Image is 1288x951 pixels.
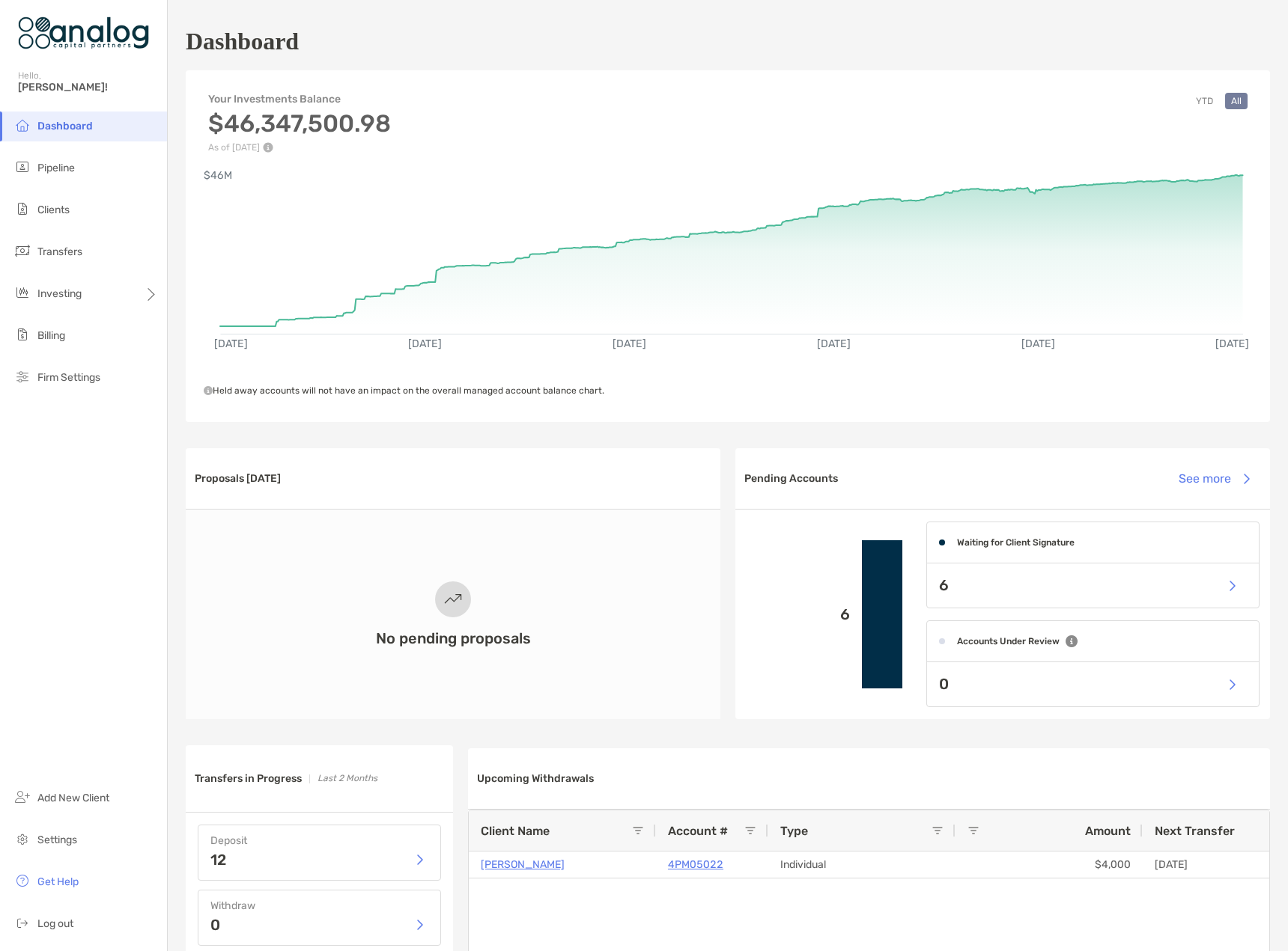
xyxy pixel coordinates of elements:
[956,851,1143,878] div: $4,000
[780,824,808,838] span: Type
[13,872,31,890] img: get-help icon
[939,576,949,595] p: 6
[186,28,299,55] h1: Dashboard
[208,109,391,138] h3: $46,347,500.98
[37,371,100,384] span: Firm Settings
[208,142,391,153] p: As of [DATE]
[210,834,428,847] h4: Deposit
[939,675,949,694] p: 0
[1023,337,1057,350] text: [DATE]
[210,852,226,867] p: 12
[214,337,248,350] text: [DATE]
[1167,462,1261,495] button: See more
[37,245,82,258] span: Transfers
[37,287,82,300] span: Investing
[408,337,442,350] text: [DATE]
[13,325,31,343] img: billing icon
[957,537,1075,548] h4: Waiting for Client Signature
[37,120,93,132] span: Dashboard
[37,834,77,846] span: Settings
[376,629,531,647] h3: No pending proposals
[210,899,428,912] h4: Withdraw
[13,284,31,302] img: investing icon
[37,792,109,804] span: Add New Client
[210,917,220,932] p: 0
[1225,93,1248,109] button: All
[744,472,838,485] h3: Pending Accounts
[1085,824,1131,838] span: Amount
[477,772,594,785] h3: Upcoming Withdrawals
[668,824,728,838] span: Account #
[13,830,31,848] img: settings icon
[13,367,31,385] img: firm-settings icon
[37,875,79,888] span: Get Help
[613,337,647,350] text: [DATE]
[13,116,31,134] img: dashboard icon
[263,142,273,153] img: Performance Info
[668,855,723,874] a: 4PM05022
[204,169,232,182] text: $46M
[481,855,565,874] a: [PERSON_NAME]
[1190,93,1219,109] button: YTD
[18,81,158,94] span: [PERSON_NAME]!
[13,158,31,176] img: pipeline icon
[37,917,73,930] span: Log out
[13,788,31,806] img: add_new_client icon
[13,200,31,218] img: clients icon
[747,605,850,624] p: 6
[208,93,391,106] h4: Your Investments Balance
[195,472,281,485] h3: Proposals [DATE]
[318,769,377,788] p: Last 2 Months
[957,636,1060,646] h4: Accounts Under Review
[37,329,65,342] span: Billing
[37,204,70,216] span: Clients
[195,772,302,785] h3: Transfers in Progress
[818,337,851,350] text: [DATE]
[1217,337,1251,350] text: [DATE]
[481,824,550,838] span: Client Name
[204,385,604,396] span: Held away accounts will not have an impact on the overall managed account balance chart.
[37,162,75,174] span: Pipeline
[13,242,31,260] img: transfers icon
[13,914,31,932] img: logout icon
[1155,824,1235,838] span: Next Transfer
[18,6,149,60] img: Zoe Logo
[768,851,956,878] div: Individual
